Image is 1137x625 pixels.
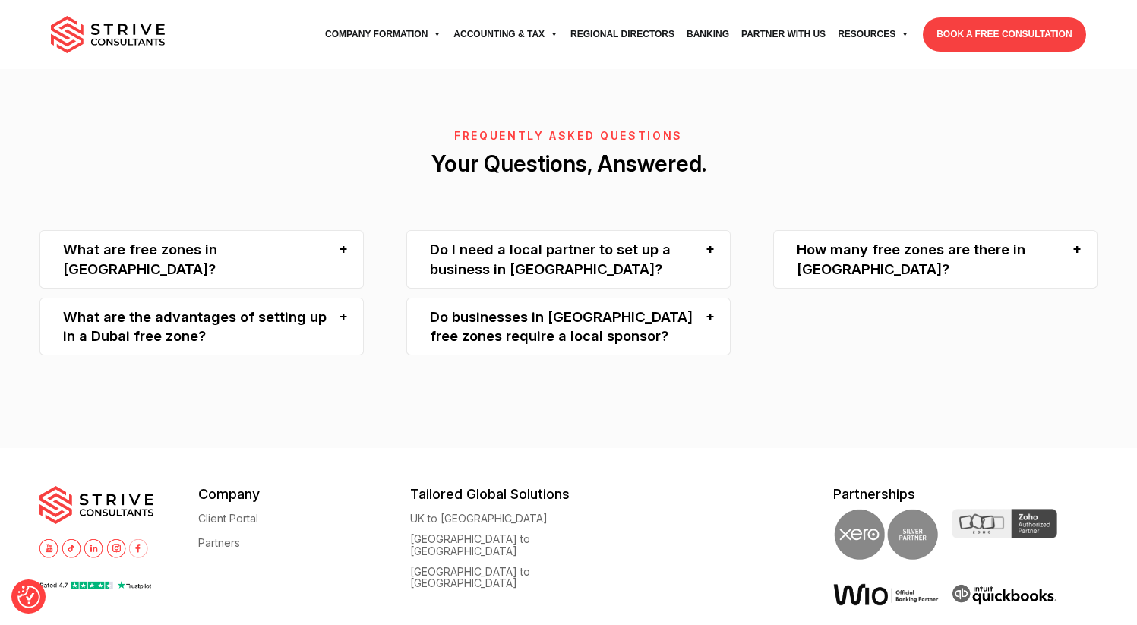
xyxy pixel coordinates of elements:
[39,230,364,289] div: What are free zones in [GEOGRAPHIC_DATA]?
[198,513,258,524] a: Client Portal
[833,583,939,606] img: Wio Offical Banking Partner
[410,533,621,557] a: [GEOGRAPHIC_DATA] to [GEOGRAPHIC_DATA]
[773,230,1098,289] div: How many free zones are there in [GEOGRAPHIC_DATA]?
[51,16,165,54] img: main-logo.svg
[447,14,564,55] a: Accounting & Tax
[923,17,1085,52] a: BOOK A FREE CONSULTATION
[319,14,447,55] a: Company Formation
[17,586,40,608] img: Revisit consent button
[39,298,364,356] div: What are the advantages of setting up in a Dubai free zone?
[39,486,153,524] img: main-logo.svg
[833,486,1098,502] h5: Partnerships
[410,513,548,524] a: UK to [GEOGRAPHIC_DATA]
[735,14,832,55] a: Partner with Us
[681,14,735,55] a: Banking
[832,14,915,55] a: Resources
[410,566,621,589] a: [GEOGRAPHIC_DATA] to [GEOGRAPHIC_DATA]
[952,583,1057,607] img: intuit quickbooks
[952,509,1057,538] img: Zoho Partner
[17,586,40,608] button: Consent Preferences
[198,537,240,548] a: Partners
[406,230,731,289] div: Do I need a local partner to set up a business in [GEOGRAPHIC_DATA]?
[564,14,681,55] a: Regional Directors
[198,486,409,502] h5: Company
[406,298,731,356] div: Do businesses in [GEOGRAPHIC_DATA] free zones require a local sponsor?
[410,486,621,502] h5: Tailored Global Solutions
